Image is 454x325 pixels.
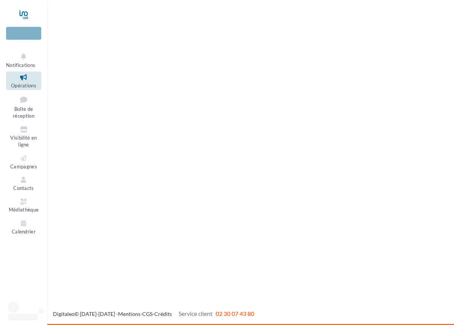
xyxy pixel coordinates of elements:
[6,174,41,193] a: Contacts
[53,311,75,317] a: Digitaleo
[6,124,41,149] a: Visibilité en ligne
[6,93,41,121] a: Boîte de réception
[10,163,37,169] span: Campagnes
[142,311,152,317] a: CGS
[154,311,172,317] a: Crédits
[6,27,41,40] div: Nouvelle campagne
[216,310,254,317] span: 02 30 07 43 80
[13,185,34,191] span: Contacts
[10,135,37,148] span: Visibilité en ligne
[13,106,34,119] span: Boîte de réception
[6,62,35,68] span: Notifications
[11,82,36,89] span: Opérations
[6,72,41,90] a: Opérations
[179,310,213,317] span: Service client
[12,229,36,235] span: Calendrier
[6,218,41,236] a: Calendrier
[53,311,254,317] span: © [DATE]-[DATE] - - -
[9,207,39,213] span: Médiathèque
[6,152,41,171] a: Campagnes
[118,311,140,317] a: Mentions
[6,196,41,215] a: Médiathèque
